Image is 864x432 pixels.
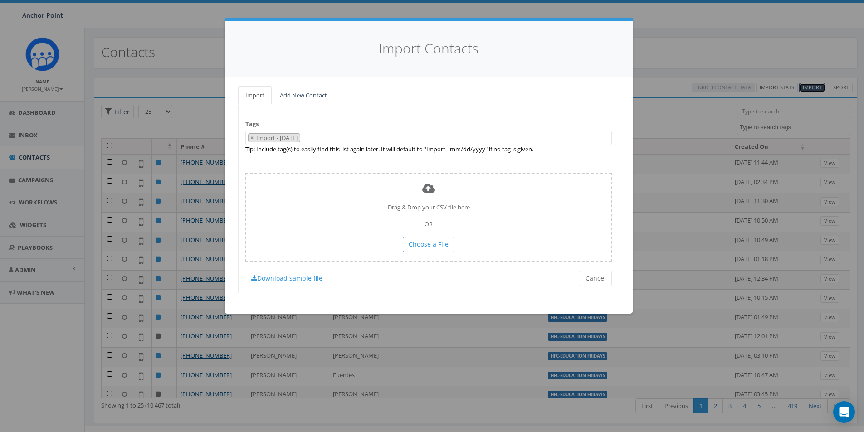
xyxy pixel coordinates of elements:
a: Add New Contact [273,86,334,105]
label: Tip: Include tag(s) to easily find this list again later. It will default to "Import - mm/dd/yyyy... [245,145,533,154]
label: Tags [245,120,259,128]
span: Import - [DATE] [255,134,300,142]
li: Import - 08/19/2025 [248,133,300,143]
span: × [250,134,254,142]
span: OR [425,220,433,228]
button: Remove item [249,134,255,142]
div: Drag & Drop your CSV file here [245,173,612,262]
div: Open Intercom Messenger [833,401,855,423]
button: Cancel [580,271,612,286]
textarea: Search [303,134,307,142]
span: Choose a File [409,240,449,248]
a: Import [238,86,272,105]
a: Download sample file [245,271,328,286]
h4: Import Contacts [238,39,619,58]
